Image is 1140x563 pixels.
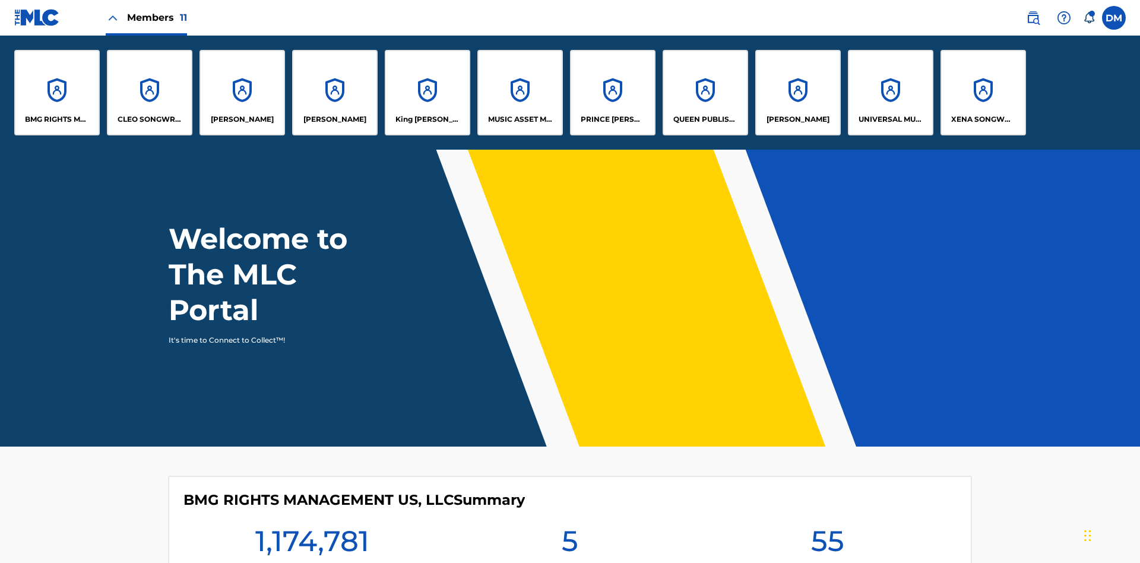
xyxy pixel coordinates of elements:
[385,50,470,135] a: AccountsKing [PERSON_NAME]
[755,50,841,135] a: Accounts[PERSON_NAME]
[180,12,187,23] span: 11
[25,114,90,125] p: BMG RIGHTS MANAGEMENT US, LLC
[1057,11,1071,25] img: help
[1102,6,1126,30] div: User Menu
[292,50,378,135] a: Accounts[PERSON_NAME]
[767,114,829,125] p: RONALD MCTESTERSON
[106,11,120,25] img: Close
[169,335,375,346] p: It's time to Connect to Collect™!
[1083,12,1095,24] div: Notifications
[14,50,100,135] a: AccountsBMG RIGHTS MANAGEMENT US, LLC
[477,50,563,135] a: AccountsMUSIC ASSET MANAGEMENT (MAM)
[1052,6,1076,30] div: Help
[211,114,274,125] p: ELVIS COSTELLO
[107,50,192,135] a: AccountsCLEO SONGWRITER
[1081,506,1140,563] iframe: Chat Widget
[183,491,525,509] h4: BMG RIGHTS MANAGEMENT US, LLC
[951,114,1016,125] p: XENA SONGWRITER
[581,114,645,125] p: PRINCE MCTESTERSON
[848,50,933,135] a: AccountsUNIVERSAL MUSIC PUB GROUP
[118,114,182,125] p: CLEO SONGWRITER
[570,50,655,135] a: AccountsPRINCE [PERSON_NAME]
[673,114,738,125] p: QUEEN PUBLISHA
[395,114,460,125] p: King McTesterson
[663,50,748,135] a: AccountsQUEEN PUBLISHA
[1084,518,1091,553] div: Drag
[1021,6,1045,30] a: Public Search
[940,50,1026,135] a: AccountsXENA SONGWRITER
[1026,11,1040,25] img: search
[488,114,553,125] p: MUSIC ASSET MANAGEMENT (MAM)
[199,50,285,135] a: Accounts[PERSON_NAME]
[14,9,60,26] img: MLC Logo
[127,11,187,24] span: Members
[303,114,366,125] p: EYAMA MCSINGER
[169,221,391,328] h1: Welcome to The MLC Portal
[859,114,923,125] p: UNIVERSAL MUSIC PUB GROUP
